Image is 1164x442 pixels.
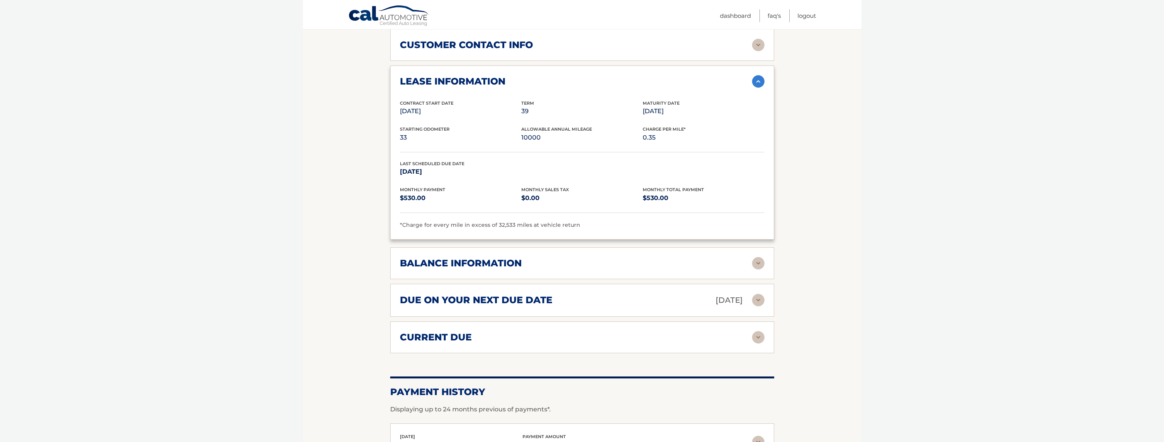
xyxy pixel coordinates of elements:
[797,9,816,22] a: Logout
[521,187,569,192] span: Monthly Sales Tax
[400,106,521,117] p: [DATE]
[400,193,521,204] p: $530.00
[400,294,552,306] h2: due on your next due date
[400,161,464,166] span: Last Scheduled Due Date
[768,9,781,22] a: FAQ's
[521,126,592,132] span: Allowable Annual Mileage
[400,434,415,439] span: [DATE]
[720,9,751,22] a: Dashboard
[522,434,566,439] span: payment amount
[716,294,743,307] p: [DATE]
[400,76,505,87] h2: lease information
[400,132,521,143] p: 33
[400,100,453,106] span: Contract Start Date
[643,106,764,117] p: [DATE]
[400,331,472,343] h2: current due
[752,294,764,306] img: accordion-rest.svg
[400,126,450,132] span: Starting Odometer
[390,386,774,398] h2: Payment History
[752,331,764,344] img: accordion-rest.svg
[643,132,764,143] p: 0.35
[400,257,522,269] h2: balance information
[521,106,643,117] p: 39
[521,132,643,143] p: 10000
[643,187,704,192] span: Monthly Total Payment
[390,405,774,414] p: Displaying up to 24 months previous of payments*.
[752,39,764,51] img: accordion-rest.svg
[400,39,533,51] h2: customer contact info
[521,193,643,204] p: $0.00
[400,166,521,177] p: [DATE]
[643,100,680,106] span: Maturity Date
[348,5,430,28] a: Cal Automotive
[752,75,764,88] img: accordion-active.svg
[400,187,445,192] span: Monthly Payment
[752,257,764,269] img: accordion-rest.svg
[643,193,764,204] p: $530.00
[400,221,580,228] span: *Charge for every mile in excess of 32,533 miles at vehicle return
[643,126,686,132] span: Charge Per Mile*
[521,100,534,106] span: Term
